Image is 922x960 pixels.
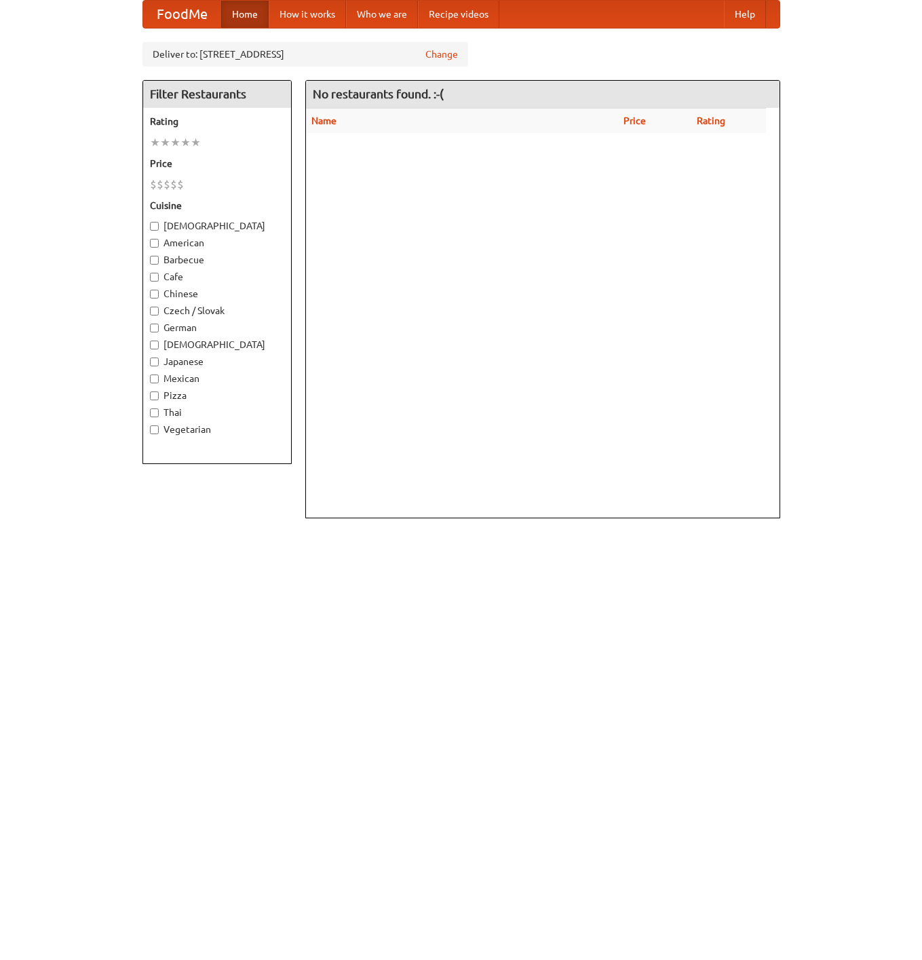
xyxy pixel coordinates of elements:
[170,177,177,192] li: $
[697,115,725,126] a: Rating
[269,1,346,28] a: How it works
[346,1,418,28] a: Who we are
[150,135,160,150] li: ★
[150,341,159,349] input: [DEMOGRAPHIC_DATA]
[150,425,159,434] input: Vegetarian
[142,42,468,66] div: Deliver to: [STREET_ADDRESS]
[150,358,159,366] input: Japanese
[150,270,284,284] label: Cafe
[150,222,159,231] input: [DEMOGRAPHIC_DATA]
[150,115,284,128] h5: Rating
[191,135,201,150] li: ★
[425,47,458,61] a: Change
[150,256,159,265] input: Barbecue
[150,355,284,368] label: Japanese
[311,115,337,126] a: Name
[177,177,184,192] li: $
[150,375,159,383] input: Mexican
[150,307,159,315] input: Czech / Slovak
[150,338,284,351] label: [DEMOGRAPHIC_DATA]
[150,253,284,267] label: Barbecue
[150,199,284,212] h5: Cuisine
[150,391,159,400] input: Pizza
[221,1,269,28] a: Home
[150,219,284,233] label: [DEMOGRAPHIC_DATA]
[418,1,499,28] a: Recipe videos
[150,157,284,170] h5: Price
[150,239,159,248] input: American
[150,273,159,282] input: Cafe
[623,115,646,126] a: Price
[150,177,157,192] li: $
[164,177,170,192] li: $
[150,321,284,334] label: German
[150,372,284,385] label: Mexican
[150,423,284,436] label: Vegetarian
[724,1,766,28] a: Help
[150,324,159,332] input: German
[150,406,284,419] label: Thai
[143,81,291,108] h4: Filter Restaurants
[143,1,221,28] a: FoodMe
[157,177,164,192] li: $
[150,287,284,301] label: Chinese
[150,236,284,250] label: American
[150,304,284,318] label: Czech / Slovak
[170,135,180,150] li: ★
[180,135,191,150] li: ★
[313,88,444,100] ng-pluralize: No restaurants found. :-(
[150,389,284,402] label: Pizza
[160,135,170,150] li: ★
[150,290,159,299] input: Chinese
[150,408,159,417] input: Thai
